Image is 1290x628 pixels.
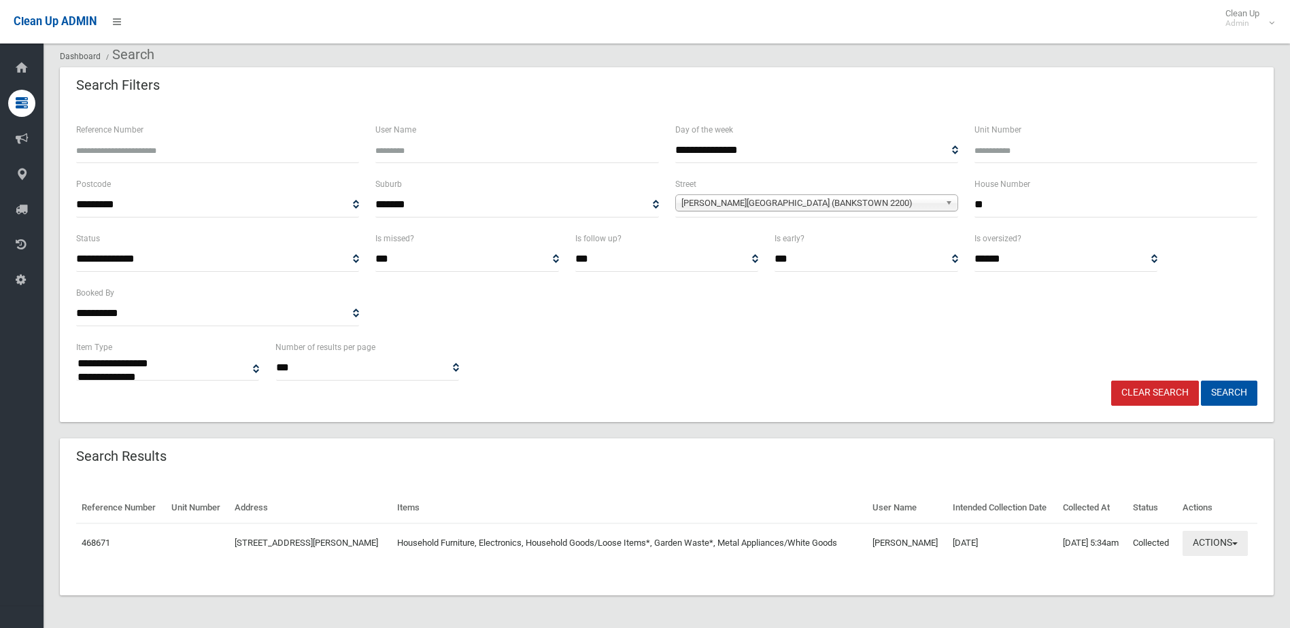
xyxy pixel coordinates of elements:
[375,231,414,246] label: Is missed?
[375,177,402,192] label: Suburb
[1057,493,1127,523] th: Collected At
[1183,531,1248,556] button: Actions
[14,15,97,28] span: Clean Up ADMIN
[775,231,804,246] label: Is early?
[60,443,183,470] header: Search Results
[1127,493,1177,523] th: Status
[235,538,378,548] a: [STREET_ADDRESS][PERSON_NAME]
[974,231,1021,246] label: Is oversized?
[575,231,622,246] label: Is follow up?
[392,493,867,523] th: Items
[229,493,392,523] th: Address
[60,52,101,61] a: Dashboard
[675,177,696,192] label: Street
[974,177,1030,192] label: House Number
[947,523,1057,563] td: [DATE]
[76,493,166,523] th: Reference Number
[166,493,229,523] th: Unit Number
[392,523,867,563] td: Household Furniture, Electronics, Household Goods/Loose Items*, Garden Waste*, Metal Appliances/W...
[1177,493,1257,523] th: Actions
[103,42,154,67] li: Search
[1219,8,1273,29] span: Clean Up
[82,538,110,548] a: 468671
[1111,381,1199,406] a: Clear Search
[76,285,114,300] label: Booked By
[1201,381,1257,406] button: Search
[681,195,940,211] span: [PERSON_NAME][GEOGRAPHIC_DATA] (BANKSTOWN 2200)
[867,493,947,523] th: User Name
[76,340,112,355] label: Item Type
[275,340,375,355] label: Number of results per page
[60,72,176,99] header: Search Filters
[1225,18,1259,29] small: Admin
[947,493,1057,523] th: Intended Collection Date
[76,122,143,137] label: Reference Number
[76,177,111,192] label: Postcode
[76,231,100,246] label: Status
[867,523,947,563] td: [PERSON_NAME]
[375,122,416,137] label: User Name
[974,122,1021,137] label: Unit Number
[1127,523,1177,563] td: Collected
[1057,523,1127,563] td: [DATE] 5:34am
[675,122,733,137] label: Day of the week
